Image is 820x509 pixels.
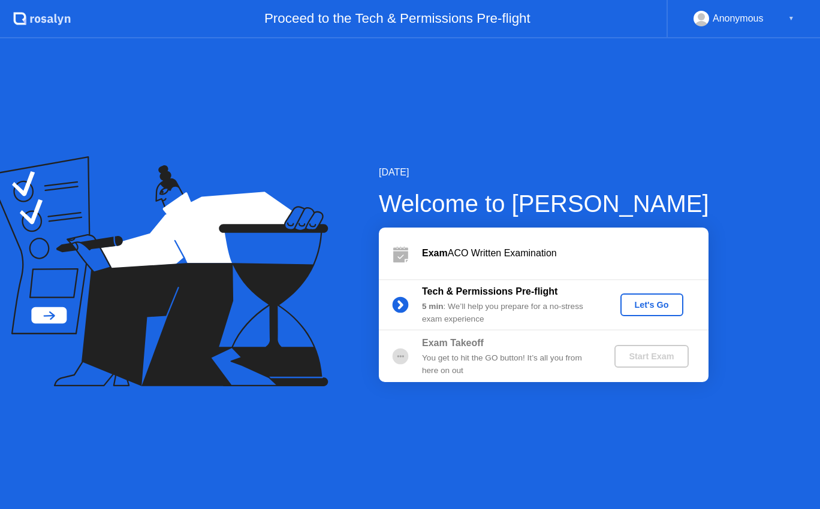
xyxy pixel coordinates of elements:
b: 5 min [422,302,444,311]
div: Anonymous [713,11,764,26]
div: [DATE] [379,165,709,180]
button: Let's Go [620,293,683,316]
div: Welcome to [PERSON_NAME] [379,186,709,222]
div: ACO Written Examination [422,246,709,260]
b: Tech & Permissions Pre-flight [422,286,557,296]
b: Exam [422,248,448,258]
div: Start Exam [619,352,683,361]
button: Start Exam [614,345,688,368]
b: Exam Takeoff [422,338,484,348]
div: You get to hit the GO button! It’s all you from here on out [422,352,595,377]
div: : We’ll help you prepare for a no-stress exam experience [422,301,595,325]
div: Let's Go [625,300,679,310]
div: ▼ [788,11,794,26]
